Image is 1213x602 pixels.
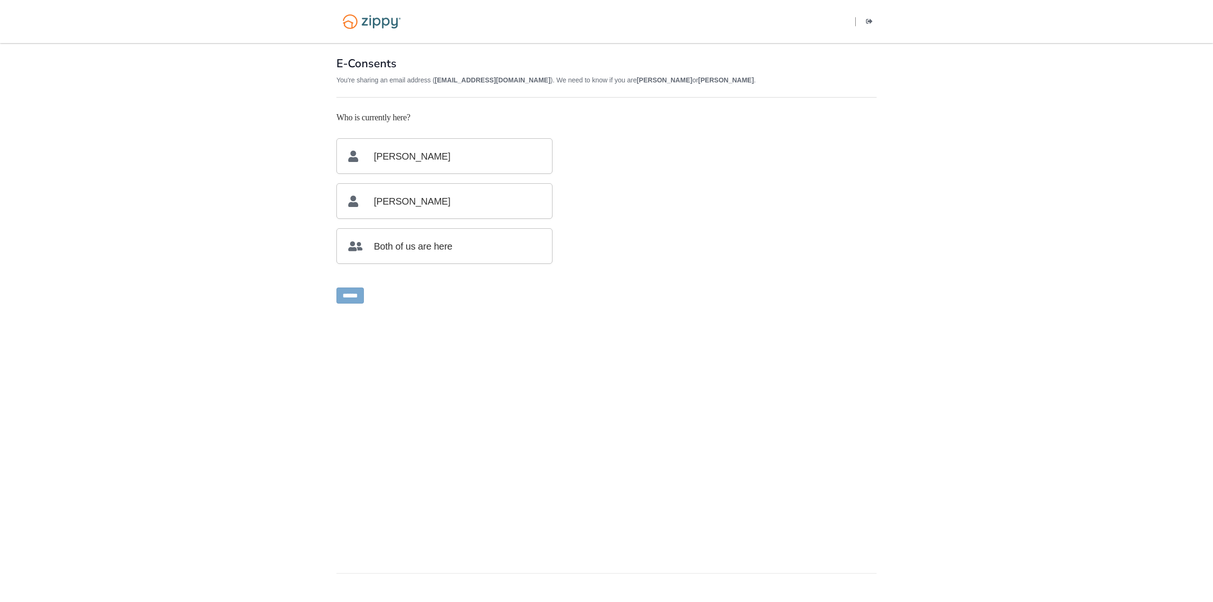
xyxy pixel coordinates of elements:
[336,9,407,34] img: Logo
[336,57,877,70] h1: E-Consents
[336,75,877,85] p: You're sharing an email address ( ). We need to know if you are or .
[435,76,551,84] b: [EMAIL_ADDRESS][DOMAIN_NAME]
[348,139,541,173] p: [PERSON_NAME]
[866,18,877,27] a: Log out
[637,76,692,84] b: [PERSON_NAME]
[348,229,541,263] p: Both of us are here
[336,112,877,124] p: Who is currently here?
[698,76,754,84] b: [PERSON_NAME]
[348,184,541,218] p: [PERSON_NAME]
